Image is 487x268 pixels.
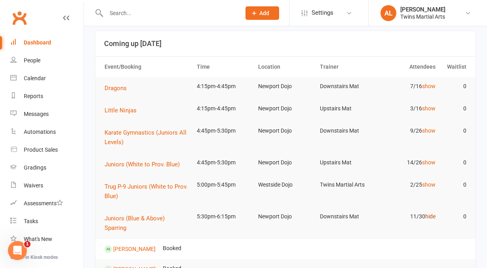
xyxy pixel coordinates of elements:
[105,128,190,147] button: Karate Gymnastics (Juniors All Levels)
[10,141,84,159] a: Product Sales
[24,111,49,117] div: Messages
[105,106,142,115] button: Little Ninjas
[24,147,58,153] div: Product Sales
[24,57,40,64] div: People
[105,214,190,233] button: Juniors (Blue & Above) Sparring
[10,212,84,230] a: Tasks
[101,57,193,77] th: Event/Booking
[24,241,30,247] span: 1
[316,207,378,226] td: Downstairs Mat
[439,57,470,77] th: Waitlist
[10,8,29,28] a: Clubworx
[105,83,132,93] button: Dragons
[193,153,255,172] td: 4:45pm-5:30pm
[193,175,255,194] td: 5:00pm-5:45pm
[10,230,84,248] a: What's New
[105,129,186,146] span: Karate Gymnastics (Juniors All Levels)
[316,77,378,96] td: Downstairs Mat
[10,52,84,69] a: People
[378,99,439,118] td: 3/16
[380,5,396,21] div: AL
[10,69,84,87] a: Calendar
[8,241,27,260] iframe: Intercom live chat
[24,39,51,46] div: Dashboard
[10,123,84,141] a: Automations
[316,121,378,140] td: Downstairs Mat
[105,182,190,201] button: Trug P-9 Juniors (White to Prov. Blue)
[255,99,316,118] td: Newport Dojo
[255,207,316,226] td: Newport Dojo
[255,175,316,194] td: Westside Dojo
[105,161,180,168] span: Juniors (White to Prov. Blue)
[378,207,439,226] td: 11/30
[245,6,279,20] button: Add
[10,34,84,52] a: Dashboard
[439,207,470,226] td: 0
[24,75,46,81] div: Calendar
[316,175,378,194] td: Twins Martial Arts
[10,87,84,105] a: Reports
[104,8,235,19] input: Search...
[105,215,165,231] span: Juniors (Blue & Above) Sparring
[255,77,316,96] td: Newport Dojo
[24,182,43,189] div: Waivers
[378,175,439,194] td: 2/25
[105,183,188,200] span: Trug P-9 Juniors (White to Prov. Blue)
[255,121,316,140] td: Newport Dojo
[439,153,470,172] td: 0
[24,218,38,224] div: Tasks
[422,105,436,112] a: show
[10,159,84,177] a: Gradings
[105,107,137,114] span: Little Ninjas
[316,57,378,77] th: Trainer
[24,93,43,99] div: Reports
[24,200,63,206] div: Assessments
[193,57,255,77] th: Time
[316,153,378,172] td: Upstairs Mat
[312,4,333,22] span: Settings
[105,160,185,169] button: Juniors (White to Prov. Blue)
[316,99,378,118] td: Upstairs Mat
[259,10,269,16] span: Add
[24,129,56,135] div: Automations
[378,121,439,140] td: 9/26
[422,127,436,134] a: show
[378,57,439,77] th: Attendees
[24,164,46,171] div: Gradings
[425,213,436,220] a: hide
[422,181,436,188] a: show
[378,77,439,96] td: 7/16
[400,6,445,13] div: [PERSON_NAME]
[255,57,316,77] th: Location
[422,159,436,166] a: show
[439,99,470,118] td: 0
[10,195,84,212] a: Assessments
[104,40,467,48] h3: Coming up [DATE]
[10,177,84,195] a: Waivers
[10,105,84,123] a: Messages
[113,246,156,252] a: [PERSON_NAME]
[422,83,436,89] a: show
[400,13,445,20] div: Twins Martial Arts
[439,77,470,96] td: 0
[193,99,255,118] td: 4:15pm-4:45pm
[255,153,316,172] td: Newport Dojo
[439,121,470,140] td: 0
[105,85,127,92] span: Dragons
[24,236,52,242] div: What's New
[439,175,470,194] td: 0
[193,121,255,140] td: 4:45pm-5:30pm
[193,77,255,96] td: 4:15pm-4:45pm
[193,207,255,226] td: 5:30pm-6:15pm
[159,239,185,258] td: Booked
[378,153,439,172] td: 14/26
